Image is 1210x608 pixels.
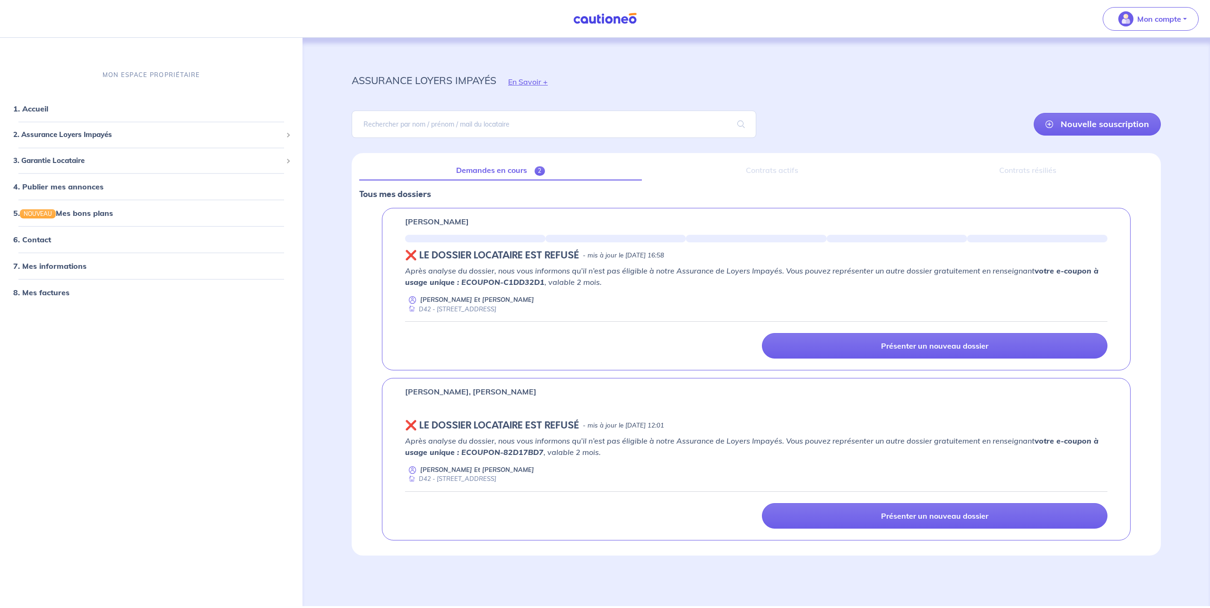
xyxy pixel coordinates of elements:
[583,421,664,430] p: - mis à jour le [DATE] 12:01
[405,216,469,227] p: [PERSON_NAME]
[359,161,642,180] a: Demandes en cours2
[13,208,113,218] a: 5.NOUVEAUMes bons plans
[1118,11,1133,26] img: illu_account_valid_menu.svg
[726,111,756,137] span: search
[4,283,299,302] div: 8. Mes factures
[762,503,1107,529] a: Présenter un nouveau dossier
[13,155,282,166] span: 3. Garantie Locataire
[881,511,988,521] p: Présenter un nouveau dossier
[405,305,496,314] div: D42 - [STREET_ADDRESS]
[13,182,104,191] a: 4. Publier mes annonces
[570,13,640,25] img: Cautioneo
[405,420,1107,431] div: state: REJECTED, Context: NEW,CHOOSE-CERTIFICATE,COLOCATION,LESSOR-DOCUMENTS
[1137,13,1181,25] p: Mon compte
[352,72,496,89] p: assurance loyers impayés
[405,420,579,431] h5: ❌️️ LE DOSSIER LOCATAIRE EST REFUSÉ
[1103,7,1199,31] button: illu_account_valid_menu.svgMon compte
[4,177,299,196] div: 4. Publier mes annonces
[405,435,1107,458] p: Après analyse du dossier, nous vous informons qu’il n’est pas éligible à notre Assurance de Loyer...
[103,70,200,79] p: MON ESPACE PROPRIÉTAIRE
[4,204,299,223] div: 5.NOUVEAUMes bons plans
[13,104,48,113] a: 1. Accueil
[405,474,496,483] div: D42 - [STREET_ADDRESS]
[496,68,560,95] button: En Savoir +
[762,333,1107,359] a: Présenter un nouveau dossier
[405,250,579,261] h5: ❌️️ LE DOSSIER LOCATAIRE EST REFUSÉ
[405,386,536,397] p: [PERSON_NAME], [PERSON_NAME]
[420,295,534,304] p: [PERSON_NAME] Et [PERSON_NAME]
[352,111,756,138] input: Rechercher par nom / prénom / mail du locataire
[1034,113,1161,136] a: Nouvelle souscription
[405,265,1107,288] p: Après analyse du dossier, nous vous informons qu’il n’est pas éligible à notre Assurance de Loyer...
[420,465,534,474] p: [PERSON_NAME] Et [PERSON_NAME]
[4,230,299,249] div: 6. Contact
[359,188,1153,200] p: Tous mes dossiers
[881,341,988,351] p: Présenter un nouveau dossier
[4,257,299,275] div: 7. Mes informations
[4,126,299,144] div: 2. Assurance Loyers Impayés
[13,235,51,244] a: 6. Contact
[4,99,299,118] div: 1. Accueil
[13,261,86,271] a: 7. Mes informations
[13,288,69,297] a: 8. Mes factures
[4,151,299,170] div: 3. Garantie Locataire
[405,250,1107,261] div: state: REJECTED, Context: NEW,CHOOSE-CERTIFICATE,ALONE,LESSOR-DOCUMENTS
[583,251,664,260] p: - mis à jour le [DATE] 16:58
[535,166,545,176] span: 2
[13,129,282,140] span: 2. Assurance Loyers Impayés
